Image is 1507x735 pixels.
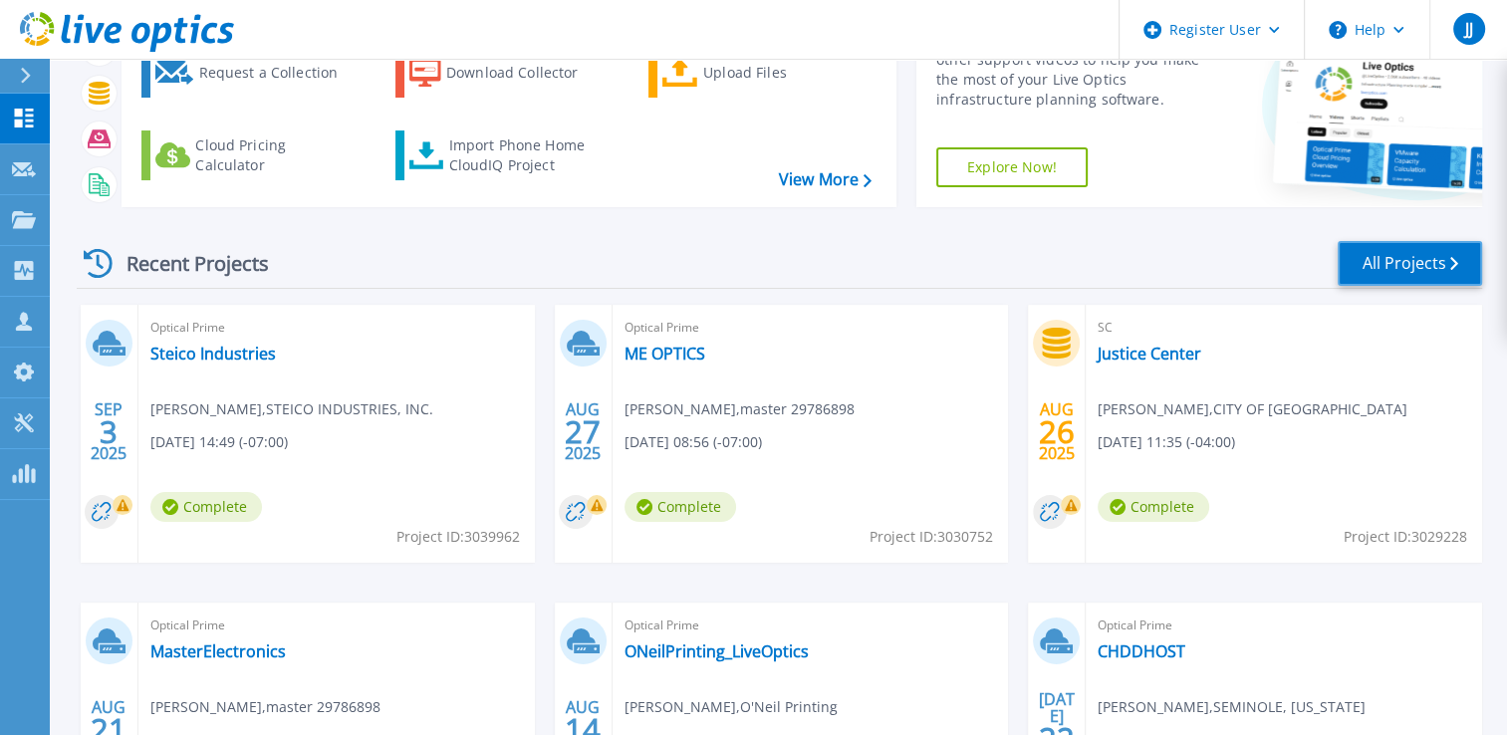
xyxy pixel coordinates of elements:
[1098,696,1366,718] span: [PERSON_NAME] , SEMINOLE, [US_STATE]
[77,239,296,288] div: Recent Projects
[141,48,364,98] a: Request a Collection
[625,696,838,718] span: [PERSON_NAME] , O'Neil Printing
[1464,21,1472,37] span: JJ
[90,395,127,468] div: SEP 2025
[1338,241,1482,286] a: All Projects
[703,53,863,93] div: Upload Files
[648,48,871,98] a: Upload Files
[396,526,520,548] span: Project ID: 3039962
[1098,344,1201,364] a: Justice Center
[150,431,288,453] span: [DATE] 14:49 (-07:00)
[565,423,601,440] span: 27
[625,398,855,420] span: [PERSON_NAME] , master 29786898
[150,696,380,718] span: [PERSON_NAME] , master 29786898
[150,492,262,522] span: Complete
[198,53,358,93] div: Request a Collection
[936,30,1220,110] div: Find tutorials, instructional guides and other support videos to help you make the most of your L...
[448,135,604,175] div: Import Phone Home CloudIQ Project
[1098,614,1470,636] span: Optical Prime
[395,48,618,98] a: Download Collector
[1038,395,1076,468] div: AUG 2025
[779,170,872,189] a: View More
[564,395,602,468] div: AUG 2025
[625,614,997,636] span: Optical Prime
[150,344,276,364] a: Steico Industries
[150,398,433,420] span: [PERSON_NAME] , STEICO INDUSTRIES, INC.
[1098,641,1185,661] a: CHDDHOST
[150,317,523,339] span: Optical Prime
[1344,526,1467,548] span: Project ID: 3029228
[1039,423,1075,440] span: 26
[1098,431,1235,453] span: [DATE] 11:35 (-04:00)
[446,53,606,93] div: Download Collector
[625,431,762,453] span: [DATE] 08:56 (-07:00)
[936,147,1088,187] a: Explore Now!
[625,492,736,522] span: Complete
[870,526,993,548] span: Project ID: 3030752
[625,317,997,339] span: Optical Prime
[1098,317,1470,339] span: SC
[625,641,809,661] a: ONeilPrinting_LiveOptics
[1098,492,1209,522] span: Complete
[150,614,523,636] span: Optical Prime
[150,641,286,661] a: MasterElectronics
[141,130,364,180] a: Cloud Pricing Calculator
[625,344,705,364] a: ME OPTICS
[1098,398,1407,420] span: [PERSON_NAME] , CITY OF [GEOGRAPHIC_DATA]
[195,135,355,175] div: Cloud Pricing Calculator
[100,423,118,440] span: 3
